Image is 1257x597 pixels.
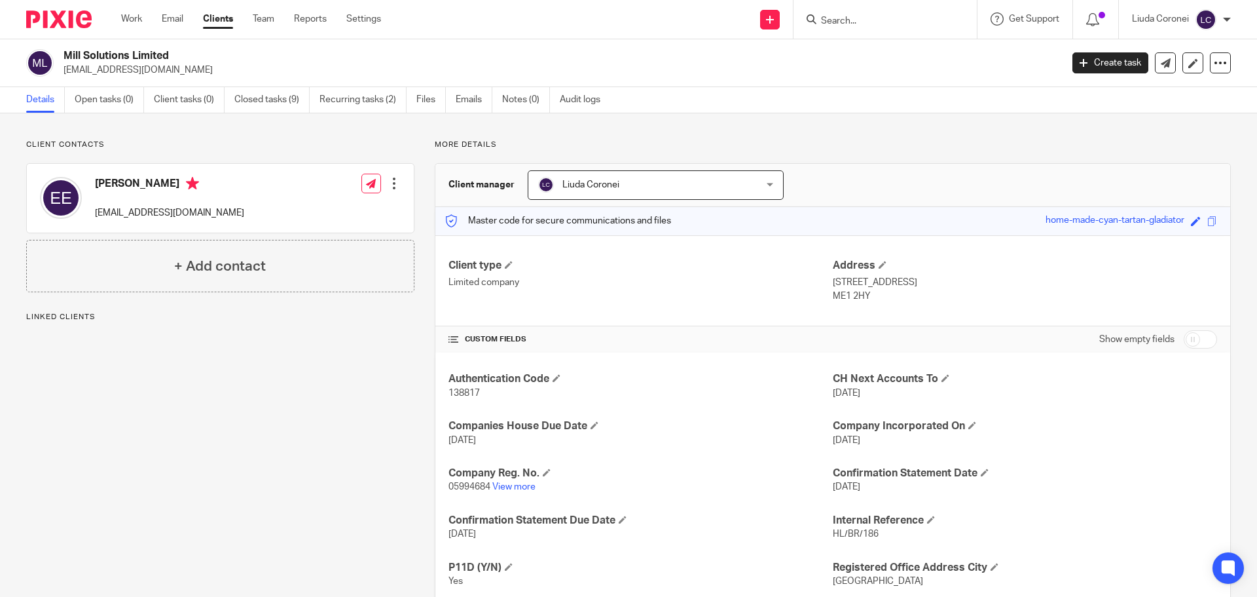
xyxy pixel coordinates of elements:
a: Email [162,12,183,26]
span: [DATE] [833,389,860,398]
a: Open tasks (0) [75,87,144,113]
span: 05994684 [448,482,490,491]
h4: Confirmation Statement Date [833,467,1217,480]
p: [EMAIL_ADDRESS][DOMAIN_NAME] [64,64,1053,77]
p: Liuda Coronei [1132,12,1189,26]
h4: Company Incorporated On [833,419,1217,433]
a: Team [253,12,274,26]
p: ME1 2HY [833,290,1217,303]
span: [DATE] [448,530,476,539]
span: [DATE] [833,482,860,491]
h4: Confirmation Statement Due Date [448,514,833,528]
h4: Authentication Code [448,372,833,386]
span: Get Support [1009,14,1059,24]
p: More details [435,140,1231,150]
div: home-made-cyan-tartan-gladiator [1046,214,1184,229]
img: Pixie [26,10,92,28]
p: Linked clients [26,312,414,322]
input: Search [820,16,938,28]
img: svg%3E [1195,9,1216,30]
a: Audit logs [560,87,610,113]
a: Notes (0) [502,87,550,113]
h4: Address [833,259,1217,273]
a: Files [416,87,446,113]
p: [EMAIL_ADDRESS][DOMAIN_NAME] [95,206,244,220]
img: svg%3E [40,177,82,219]
h4: Registered Office Address City [833,561,1217,575]
h4: Companies House Due Date [448,419,833,433]
h4: Internal Reference [833,514,1217,528]
a: Closed tasks (9) [234,87,310,113]
a: Details [26,87,65,113]
h4: [PERSON_NAME] [95,177,244,193]
span: 138817 [448,389,480,398]
h4: Company Reg. No. [448,467,833,480]
a: View more [492,482,536,491]
span: [GEOGRAPHIC_DATA] [833,577,923,586]
a: Emails [456,87,492,113]
h4: CH Next Accounts To [833,372,1217,386]
h3: Client manager [448,178,515,191]
a: Clients [203,12,233,26]
p: [STREET_ADDRESS] [833,276,1217,289]
p: Master code for secure communications and files [445,214,671,227]
h4: + Add contact [174,256,266,277]
img: svg%3E [538,177,554,193]
h4: P11D (Y/N) [448,561,833,575]
span: Yes [448,577,463,586]
a: Create task [1072,52,1148,73]
span: Liuda Coronei [562,180,619,189]
span: HL/BR/186 [833,530,879,539]
h2: Mill Solutions Limited [64,49,855,63]
span: [DATE] [833,436,860,445]
a: Settings [346,12,381,26]
a: Client tasks (0) [154,87,225,113]
label: Show empty fields [1099,333,1175,346]
a: Work [121,12,142,26]
a: Recurring tasks (2) [319,87,407,113]
img: svg%3E [26,49,54,77]
i: Primary [186,177,199,190]
a: Reports [294,12,327,26]
p: Client contacts [26,140,414,150]
span: [DATE] [448,436,476,445]
h4: Client type [448,259,833,273]
h4: CUSTOM FIELDS [448,334,833,345]
p: Limited company [448,276,833,289]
